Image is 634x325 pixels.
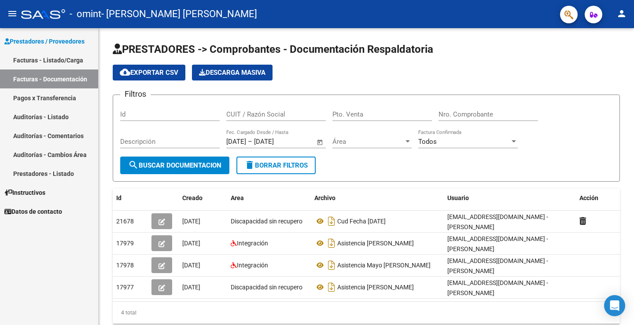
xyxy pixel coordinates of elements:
[231,194,244,201] span: Area
[237,262,268,269] span: Integración
[236,157,316,174] button: Borrar Filtros
[179,189,227,208] datatable-header-cell: Creado
[120,157,229,174] button: Buscar Documentacion
[120,88,151,100] h3: Filtros
[4,37,85,46] span: Prestadores / Proveedores
[227,189,311,208] datatable-header-cell: Area
[254,138,297,146] input: End date
[248,138,252,146] span: –
[113,189,148,208] datatable-header-cell: Id
[116,284,134,291] span: 17977
[579,194,598,201] span: Acción
[311,189,444,208] datatable-header-cell: Archivo
[326,280,337,294] i: Descargar documento
[237,240,268,247] span: Integración
[4,188,45,197] span: Instructivos
[101,4,257,24] span: - [PERSON_NAME] [PERSON_NAME]
[116,194,122,201] span: Id
[182,240,200,247] span: [DATE]
[447,257,548,274] span: [EMAIL_ADDRESS][DOMAIN_NAME] - [PERSON_NAME]
[192,65,273,80] button: Descarga Masiva
[447,235,548,252] span: [EMAIL_ADDRESS][DOMAIN_NAME] - [PERSON_NAME]
[418,138,437,146] span: Todos
[182,262,200,269] span: [DATE]
[314,194,335,201] span: Archivo
[326,214,337,228] i: Descargar documento
[231,284,302,291] span: Discapacidad sin recupero
[192,65,273,80] app-download-masive: Descarga masiva de comprobantes (adjuntos)
[128,161,221,169] span: Buscar Documentacion
[447,213,548,230] span: [EMAIL_ADDRESS][DOMAIN_NAME] - [PERSON_NAME]
[128,160,139,170] mat-icon: search
[113,65,185,80] button: Exportar CSV
[326,236,337,250] i: Descargar documento
[120,67,130,77] mat-icon: cloud_download
[4,207,62,216] span: Datos de contacto
[337,284,414,291] span: Asistencia [PERSON_NAME]
[337,240,414,247] span: Asistencia [PERSON_NAME]
[182,218,200,225] span: [DATE]
[244,160,255,170] mat-icon: delete
[70,4,101,24] span: - omint
[337,262,431,269] span: Asistencia Mayo [PERSON_NAME]
[447,194,469,201] span: Usuario
[315,137,325,147] button: Open calendar
[444,189,576,208] datatable-header-cell: Usuario
[244,161,308,169] span: Borrar Filtros
[616,8,627,19] mat-icon: person
[604,295,625,316] div: Open Intercom Messenger
[116,240,134,247] span: 17979
[182,194,203,201] span: Creado
[576,189,620,208] datatable-header-cell: Acción
[116,218,134,225] span: 21678
[199,69,265,77] span: Descarga Masiva
[7,8,18,19] mat-icon: menu
[182,284,200,291] span: [DATE]
[116,262,134,269] span: 17978
[326,258,337,272] i: Descargar documento
[447,279,548,296] span: [EMAIL_ADDRESS][DOMAIN_NAME] - [PERSON_NAME]
[113,43,433,55] span: PRESTADORES -> Comprobantes - Documentación Respaldatoria
[231,218,302,225] span: Discapacidad sin recupero
[113,302,620,324] div: 4 total
[120,69,178,77] span: Exportar CSV
[226,138,246,146] input: Start date
[337,218,386,225] span: Cud Fecha [DATE]
[332,138,404,146] span: Área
